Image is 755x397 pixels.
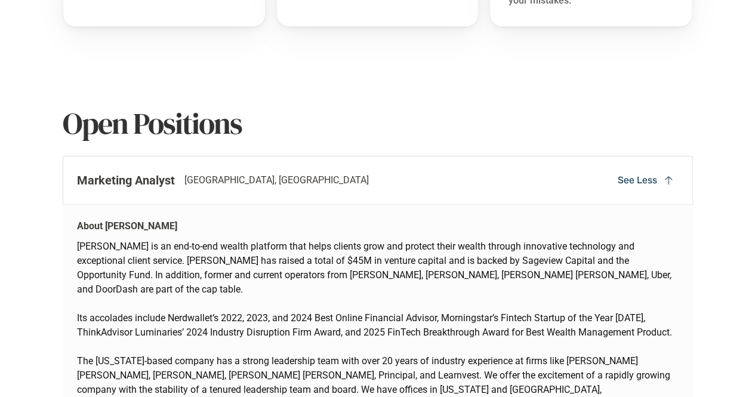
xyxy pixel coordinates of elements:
[77,239,679,297] p: [PERSON_NAME] is an end-to-end wealth platform that helps clients grow and protect their wealth t...
[63,106,693,141] h1: Open Positions
[618,174,657,187] p: See Less
[77,311,679,340] p: Its accolades include Nerdwallet’s 2022, 2023, and 2024 Best Online Financial Advisor, Morningsta...
[77,219,177,233] p: About [PERSON_NAME]
[77,171,175,189] p: Marketing Analyst
[184,173,369,187] p: [GEOGRAPHIC_DATA], [GEOGRAPHIC_DATA]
